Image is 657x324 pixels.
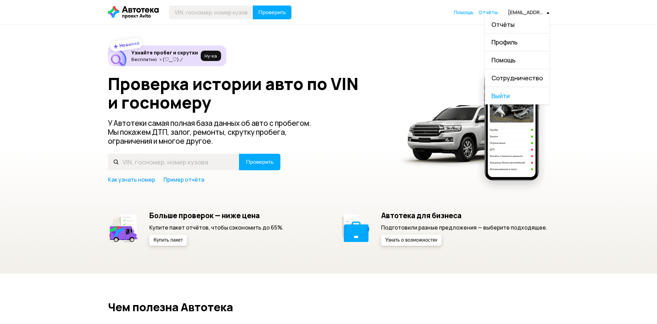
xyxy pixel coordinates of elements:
p: Бесплатно ヽ(♡‿♡)ノ [131,57,198,62]
a: Сотрудничество [485,69,549,87]
input: VIN, госномер, номер кузова [169,6,253,19]
a: Помощь [485,51,549,69]
a: Отчёты [485,16,549,33]
span: Помощь [491,56,516,64]
span: Ну‑ка [205,53,217,59]
a: Профиль [485,33,549,51]
button: Проверить [239,154,280,170]
span: Проверить [258,10,286,15]
a: Как узнать номер [108,176,155,183]
span: Купить пакет [153,238,183,243]
span: Отчёты [491,20,515,29]
h1: Проверка истории авто по VIN и госномеру [108,74,388,112]
span: Сотрудничество [491,74,543,82]
a: Отчёты [479,9,498,16]
div: [EMAIL_ADDRESS][DOMAIN_NAME] [508,9,549,16]
span: Узнать о возможностях [385,238,437,243]
a: Помощь [454,9,474,16]
h5: Автотека для бизнеса [381,211,547,220]
h2: Чем полезна Автотека [108,301,549,313]
h5: Больше проверок — ниже цена [149,211,283,220]
input: VIN, госномер, номер кузова [108,154,239,170]
a: Пример отчёта [163,176,204,183]
h6: Узнайте пробег и скрутки [131,50,198,56]
button: Проверить [253,6,291,19]
span: Проверить [246,159,273,165]
button: Купить пакет [149,235,187,246]
span: Выйти [485,87,549,105]
p: Подготовили разные предложения — выберите подходящее. [381,224,547,231]
p: У Автотеки самая полная база данных об авто с пробегом. Мы покажем ДТП, залог, ремонты, скрутку п... [108,119,322,145]
strong: Новинка [119,40,140,49]
button: Узнать о возможностях [381,235,441,246]
p: Купите пакет отчётов, чтобы сэкономить до 65%. [149,224,283,231]
span: Профиль [491,38,518,46]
